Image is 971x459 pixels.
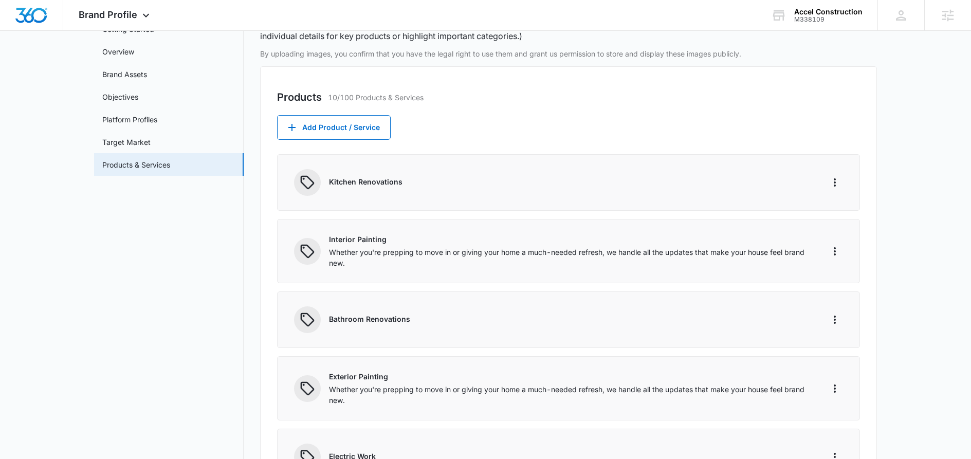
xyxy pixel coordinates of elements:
p: Whether you're prepping to move in or giving your home a much-needed refresh, we handle all the u... [329,384,810,406]
div: account name [794,8,863,16]
p: By uploading images, you confirm that you have the legal right to use them and grant us permissio... [260,48,877,59]
a: Overview [102,46,134,57]
p: Bathroom Renovations [329,314,810,324]
p: Exterior Painting [329,371,810,382]
a: Brand Assets [102,69,147,80]
p: Kitchen Renovations [329,176,810,187]
p: Interior Painting [329,234,810,245]
div: account id [794,16,863,23]
button: More [827,174,843,191]
a: Target Market [102,137,151,148]
a: Products & Services [102,159,170,170]
h2: Products [277,89,322,105]
a: Objectives [102,91,138,102]
button: More [827,380,843,397]
a: Getting Started [102,24,154,34]
span: Brand Profile [79,9,137,20]
button: More [827,243,843,260]
button: More [827,311,843,328]
button: Add Product / Service [277,115,391,140]
p: Whether you're prepping to move in or giving your home a much-needed refresh, we handle all the u... [329,247,810,268]
p: 10/100 Products & Services [328,92,424,103]
a: Platform Profiles [102,114,157,125]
